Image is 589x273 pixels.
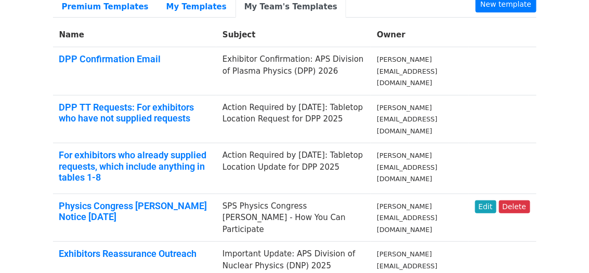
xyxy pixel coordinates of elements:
[371,23,468,47] th: Owner
[499,200,530,213] a: Delete
[377,152,437,183] small: [PERSON_NAME][EMAIL_ADDRESS][DOMAIN_NAME]
[216,95,371,143] td: Action Required by [DATE]: Tabletop Location Request for DPP 2025
[59,200,207,223] a: Physics Congress [PERSON_NAME] Notice [DATE]
[216,194,371,242] td: SPS Physics Congress [PERSON_NAME] - How You Can Participate
[59,53,161,64] a: DPP Confirmation Email
[216,23,371,47] th: Subject
[59,248,197,259] a: Exhibitors Reassurance Outreach
[377,56,437,87] small: [PERSON_NAME][EMAIL_ADDRESS][DOMAIN_NAME]
[59,102,194,124] a: DPP TT Requests: For exhibitors who have not supplied requests
[216,143,371,194] td: Action Required by [DATE]: Tabletop Location Update for DPP 2025
[377,104,437,135] small: [PERSON_NAME][EMAIL_ADDRESS][DOMAIN_NAME]
[537,223,589,273] iframe: Chat Widget
[216,47,371,95] td: Exhibitor Confirmation: APS Division of Plasma Physics (DPP) 2026
[475,200,496,213] a: Edit
[377,202,437,234] small: [PERSON_NAME][EMAIL_ADDRESS][DOMAIN_NAME]
[59,149,207,183] a: For exhibitors who already supplied requests, which include anything in tables 1-8
[53,23,217,47] th: Name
